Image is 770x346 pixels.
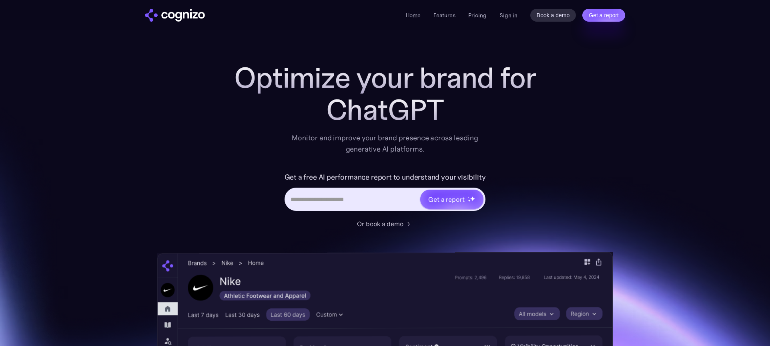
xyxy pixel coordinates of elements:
[145,9,205,22] a: home
[433,12,455,19] a: Features
[357,219,413,229] a: Or book a demo
[468,196,469,198] img: star
[225,62,545,94] h1: Optimize your brand for
[225,94,545,126] div: ChatGPT
[287,132,483,155] div: Monitor and improve your brand presence across leading generative AI platforms.
[470,196,475,201] img: star
[582,9,625,22] a: Get a report
[468,12,487,19] a: Pricing
[285,171,486,215] form: Hero URL Input Form
[145,9,205,22] img: cognizo logo
[499,10,517,20] a: Sign in
[530,9,576,22] a: Book a demo
[285,171,486,184] label: Get a free AI performance report to understand your visibility
[428,194,464,204] div: Get a report
[468,199,471,202] img: star
[406,12,421,19] a: Home
[357,219,403,229] div: Or book a demo
[419,189,484,210] a: Get a reportstarstarstar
